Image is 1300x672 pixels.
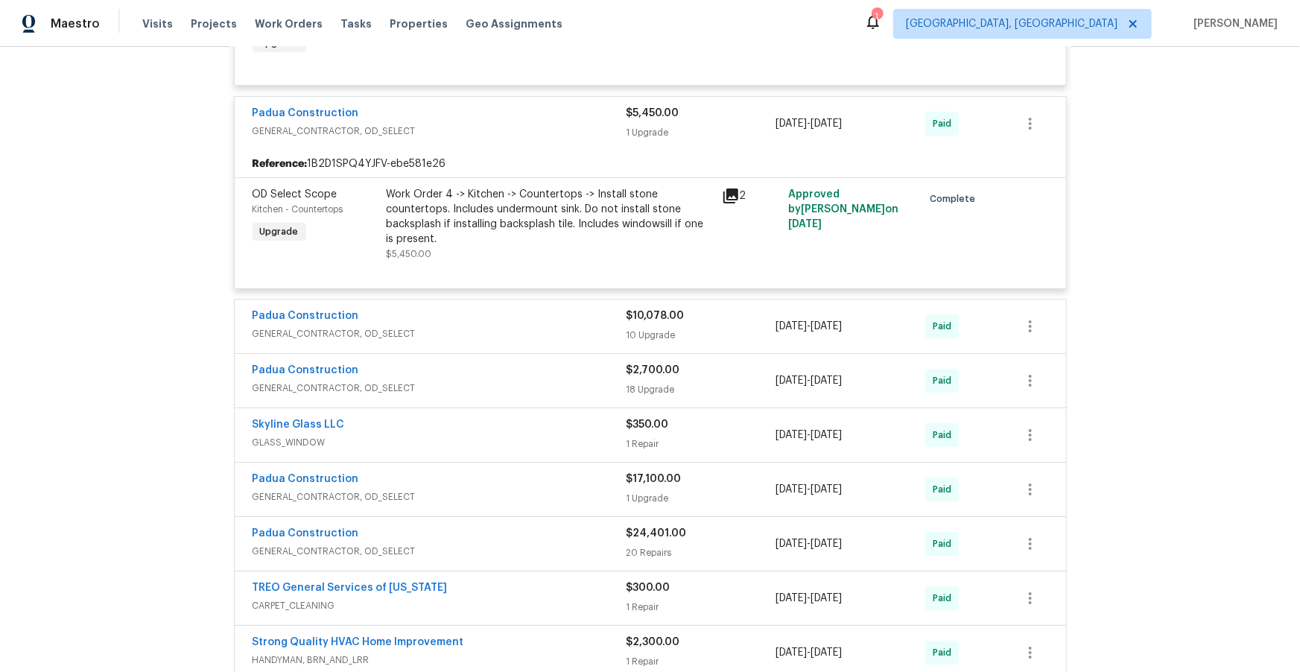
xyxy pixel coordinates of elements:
[627,419,669,430] span: $350.00
[811,539,842,549] span: [DATE]
[627,583,670,593] span: $300.00
[627,437,776,451] div: 1 Repair
[933,591,957,606] span: Paid
[253,326,627,341] span: GENERAL_CONTRACTOR, OD_SELECT
[253,189,337,200] span: OD Select Scope
[253,205,343,214] span: Kitchen - Countertops
[776,118,807,129] span: [DATE]
[811,118,842,129] span: [DATE]
[811,647,842,658] span: [DATE]
[933,536,957,551] span: Paid
[627,654,776,669] div: 1 Repair
[627,491,776,506] div: 1 Upgrade
[776,430,807,440] span: [DATE]
[872,9,882,24] div: 1
[253,381,627,396] span: GENERAL_CONTRACTOR, OD_SELECT
[933,373,957,388] span: Paid
[811,484,842,495] span: [DATE]
[253,124,627,139] span: GENERAL_CONTRACTOR, OD_SELECT
[776,536,842,551] span: -
[776,539,807,549] span: [DATE]
[253,637,464,647] a: Strong Quality HVAC Home Improvement
[627,365,680,375] span: $2,700.00
[191,16,237,31] span: Projects
[142,16,173,31] span: Visits
[776,428,842,443] span: -
[51,16,100,31] span: Maestro
[627,545,776,560] div: 20 Repairs
[776,645,842,660] span: -
[255,16,323,31] span: Work Orders
[776,593,807,603] span: [DATE]
[253,489,627,504] span: GENERAL_CONTRACTOR, OD_SELECT
[776,116,842,131] span: -
[627,125,776,140] div: 1 Upgrade
[776,321,807,332] span: [DATE]
[253,583,448,593] a: TREO General Services of [US_STATE]
[254,224,305,239] span: Upgrade
[627,528,687,539] span: $24,401.00
[933,116,957,131] span: Paid
[253,653,627,668] span: HANDYMAN, BRN_AND_LRR
[933,319,957,334] span: Paid
[253,365,359,375] a: Padua Construction
[933,645,957,660] span: Paid
[253,419,345,430] a: Skyline Glass LLC
[933,428,957,443] span: Paid
[776,373,842,388] span: -
[776,482,842,497] span: -
[253,474,359,484] a: Padua Construction
[788,219,822,229] span: [DATE]
[627,108,679,118] span: $5,450.00
[811,430,842,440] span: [DATE]
[253,435,627,450] span: GLASS_WINDOW
[627,328,776,343] div: 10 Upgrade
[387,187,713,247] div: Work Order 4 -> Kitchen -> Countertops -> Install stone countertops. Includes undermount sink. Do...
[235,150,1066,177] div: 1B2D1SPQ4YJFV-ebe581e26
[627,311,685,321] span: $10,078.00
[930,191,981,206] span: Complete
[776,484,807,495] span: [DATE]
[933,482,957,497] span: Paid
[811,593,842,603] span: [DATE]
[776,647,807,658] span: [DATE]
[253,528,359,539] a: Padua Construction
[776,319,842,334] span: -
[253,156,308,171] b: Reference:
[390,16,448,31] span: Properties
[253,311,359,321] a: Padua Construction
[340,19,372,29] span: Tasks
[627,600,776,615] div: 1 Repair
[627,382,776,397] div: 18 Upgrade
[253,108,359,118] a: Padua Construction
[722,187,780,205] div: 2
[776,375,807,386] span: [DATE]
[387,250,432,259] span: $5,450.00
[253,598,627,613] span: CARPET_CLEANING
[776,591,842,606] span: -
[466,16,562,31] span: Geo Assignments
[811,375,842,386] span: [DATE]
[788,189,898,229] span: Approved by [PERSON_NAME] on
[627,474,682,484] span: $17,100.00
[906,16,1117,31] span: [GEOGRAPHIC_DATA], [GEOGRAPHIC_DATA]
[1188,16,1278,31] span: [PERSON_NAME]
[627,637,680,647] span: $2,300.00
[811,321,842,332] span: [DATE]
[253,544,627,559] span: GENERAL_CONTRACTOR, OD_SELECT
